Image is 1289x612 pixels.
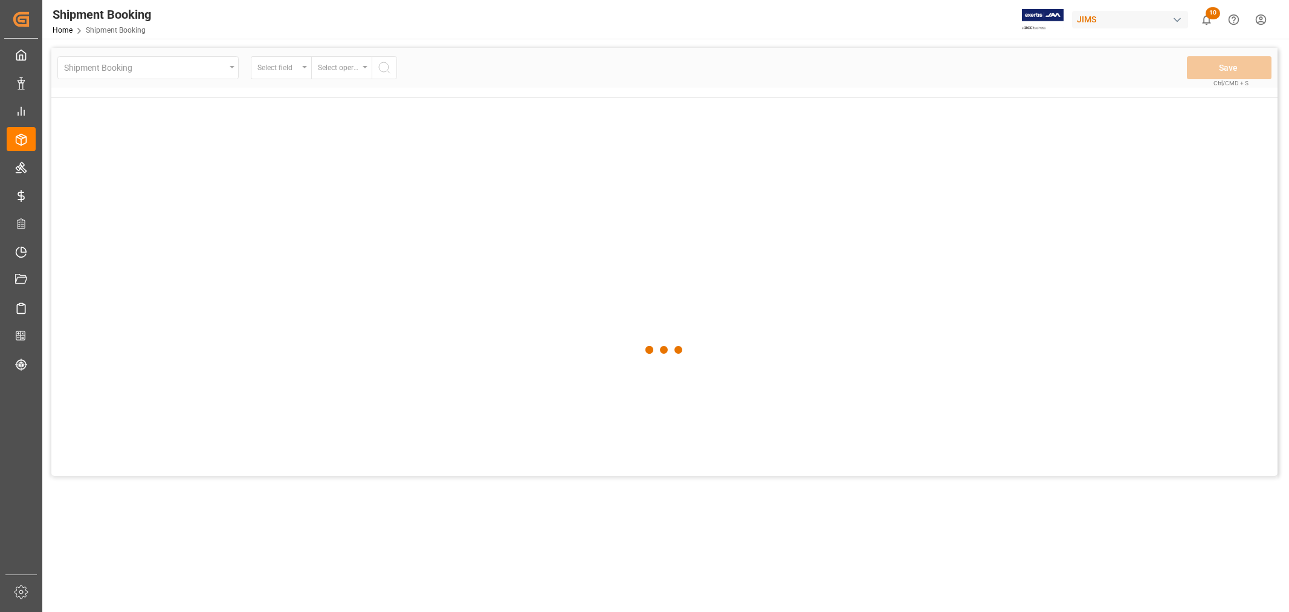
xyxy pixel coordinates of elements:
button: Help Center [1220,6,1247,33]
span: 10 [1206,7,1220,19]
button: JIMS [1072,8,1193,31]
a: Home [53,26,73,34]
div: JIMS [1072,11,1188,28]
img: Exertis%20JAM%20-%20Email%20Logo.jpg_1722504956.jpg [1022,9,1064,30]
button: show 10 new notifications [1193,6,1220,33]
div: Shipment Booking [53,5,151,24]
